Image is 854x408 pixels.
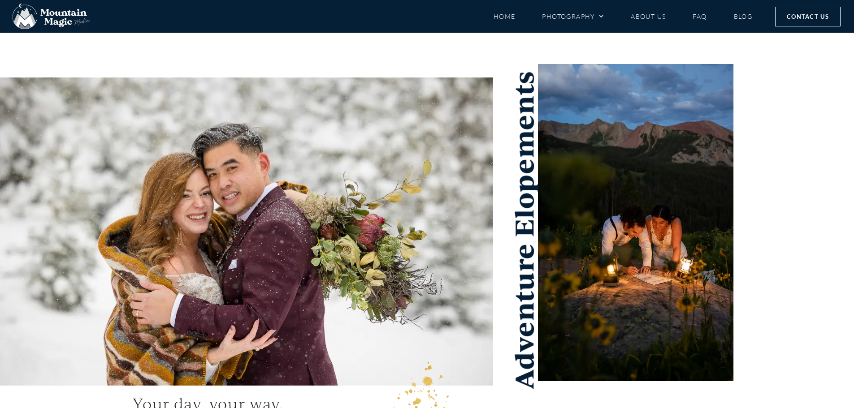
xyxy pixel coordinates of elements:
h2: Adventure Elopements [509,71,538,389]
img: couple signing marriage license on rock in dark with lanterns and sunflowers Crested Butte photog... [538,64,733,381]
a: About Us [631,9,666,24]
a: Home [494,9,516,24]
nav: Menu [494,9,753,24]
a: FAQ [693,9,707,24]
span: Contact Us [787,12,829,21]
a: Photography [542,9,604,24]
a: Blog [734,9,753,24]
img: Mountain Magic Media photography logo Crested Butte Photographer [13,4,90,30]
a: Contact Us [775,7,841,26]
